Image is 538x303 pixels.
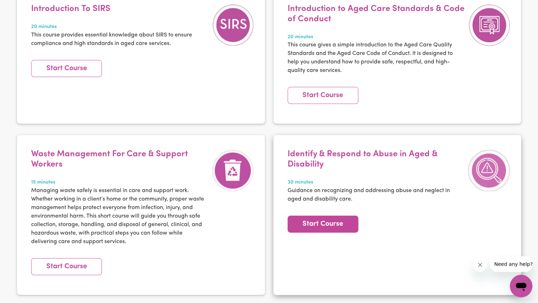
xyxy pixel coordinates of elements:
[31,60,102,77] a: Start Course
[31,179,208,186] span: 15 minutes
[31,4,208,14] h4: Introduction To SIRS
[4,5,43,11] span: Need any help?
[288,41,465,75] p: This course gives a simple introduction to the Aged Care Quality Standards and the Aged Care Code...
[31,258,102,275] a: Start Course
[288,87,358,104] a: Start Course
[31,186,208,246] p: Managing waste safely is essential in care and support work. Whether working in a client’s home o...
[473,258,487,272] iframe: Close message
[288,186,465,203] p: Guidance on recognizing and addressing abuse and neglect in aged and disability care.
[288,33,465,41] span: 20 minutes
[31,31,208,48] p: This course provides essential knowledge about SIRS to ensure compliance and high standards in ag...
[31,23,208,31] span: 20 minutes
[288,179,465,186] span: 30 minutes
[288,4,465,24] h4: Introduction to Aged Care Standards & Code of Conduct
[31,149,208,170] h4: Waste Management For Care & Support Workers
[510,275,532,297] iframe: Button to launch messaging window
[288,215,358,232] a: Start Course
[288,149,465,170] h4: Identify & Respond to Abuse in Aged & Disability
[490,256,532,272] iframe: Message from company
